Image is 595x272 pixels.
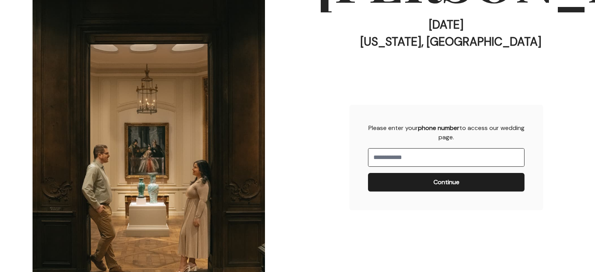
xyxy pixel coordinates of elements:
[325,35,576,49] p: [US_STATE], [GEOGRAPHIC_DATA]
[368,123,524,142] p: Please enter your to access our wedding page.
[368,173,524,192] button: Continue
[433,178,459,187] span: Continue
[418,124,459,132] strong: phone number
[316,18,576,32] p: [DATE]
